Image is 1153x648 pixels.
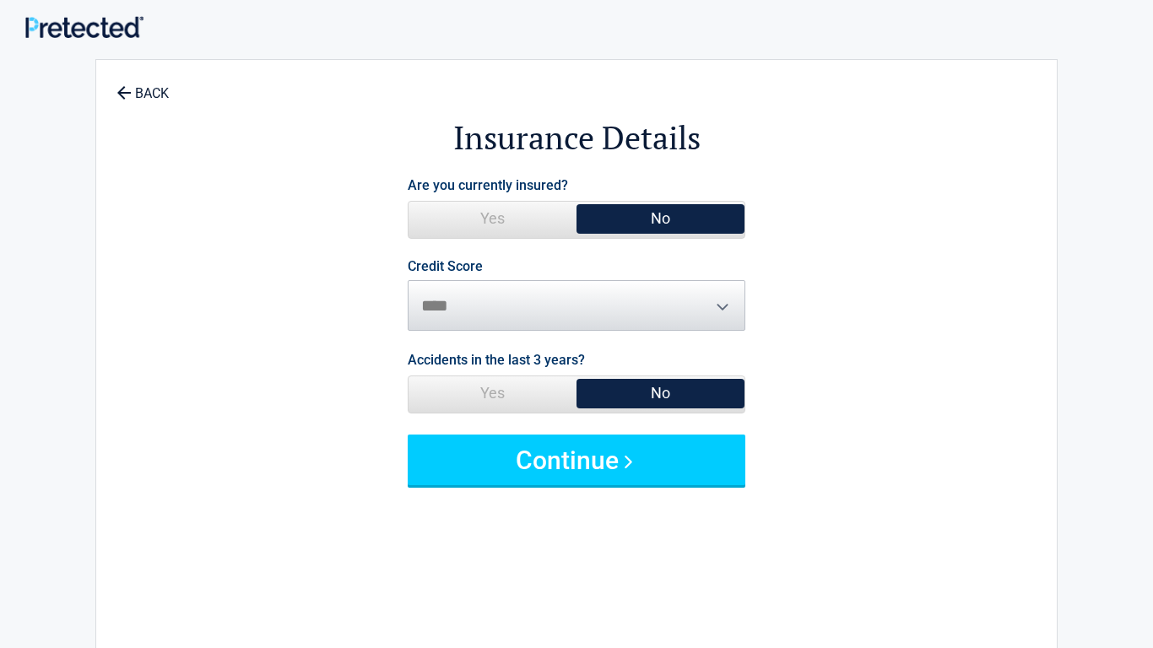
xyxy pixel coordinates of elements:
a: BACK [113,71,172,100]
span: Yes [409,376,576,410]
button: Continue [408,435,745,485]
label: Accidents in the last 3 years? [408,348,585,371]
label: Are you currently insured? [408,174,568,197]
span: No [576,202,744,235]
span: Yes [409,202,576,235]
label: Credit Score [408,260,483,273]
h2: Insurance Details [189,116,964,159]
img: Main Logo [25,16,143,37]
span: No [576,376,744,410]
